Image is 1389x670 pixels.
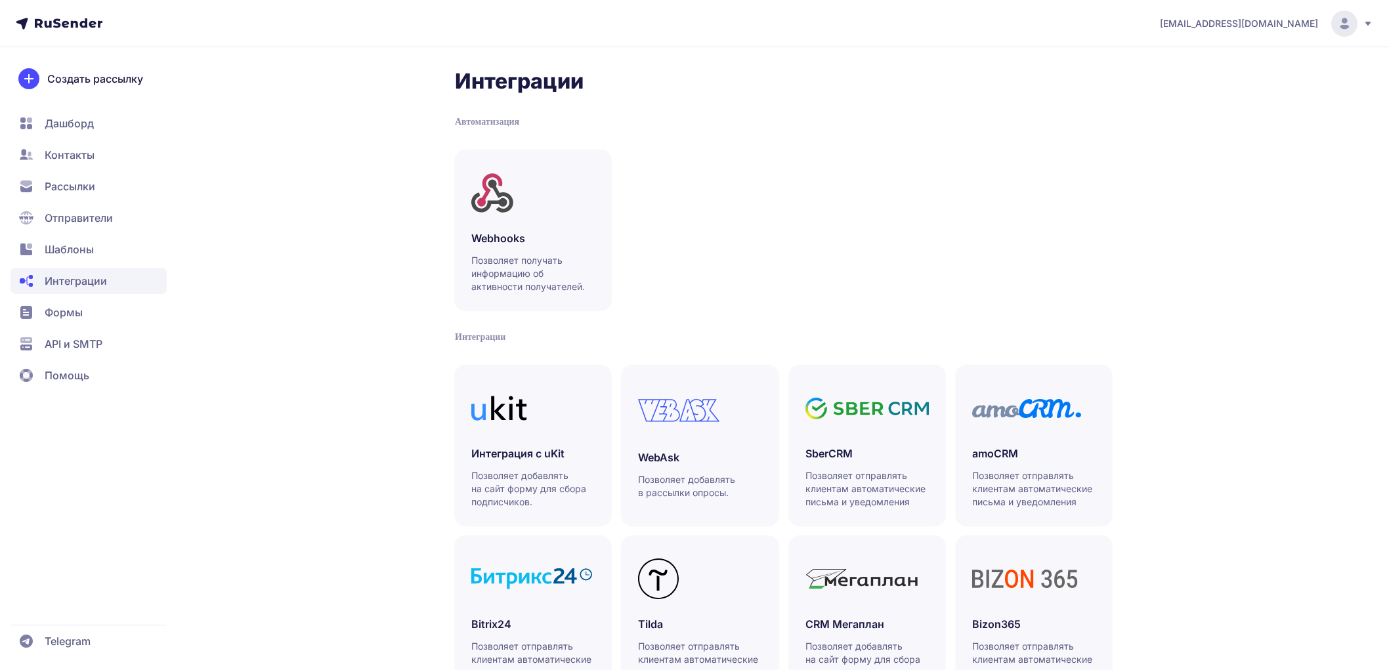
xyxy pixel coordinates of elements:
[45,241,94,257] span: Шаблоны
[471,254,596,293] p: Позволяет получать информацию об активности получателей.
[45,336,102,352] span: API и SMTP
[972,446,1096,461] h3: amoCRM
[455,68,1112,94] h2: Интеграции
[805,446,929,461] h3: SberCRM
[455,365,611,525] a: Интеграция с uKitПозволяет добавлять на сайт форму для сбора подписчиков.
[972,616,1096,632] h3: Bizon365
[45,633,91,649] span: Telegram
[956,365,1112,525] a: amoCRMПозволяет отправлять клиентам автоматические письма и уведомления
[45,115,94,131] span: Дашборд
[471,446,595,461] h3: Интеграция с uKit
[455,115,1112,129] div: Автоматизация
[1160,17,1318,30] span: [EMAIL_ADDRESS][DOMAIN_NAME]
[45,304,83,320] span: Формы
[45,147,95,163] span: Контакты
[622,365,778,525] a: WebAskПозволяет добавлять в рассылки опросы.
[805,616,929,632] h3: CRM Мегаплан
[789,365,945,525] a: SberCRMПозволяет отправлять клиентам автоматические письма и уведомления
[47,71,143,87] span: Создать рассылку
[11,628,167,654] a: Telegram
[45,273,107,289] span: Интеграции
[45,178,95,194] span: Рассылки
[471,469,596,509] p: Позволяет добавлять на сайт форму для сбора подписчиков.
[471,230,595,246] h3: Webhooks
[638,616,761,632] h3: Tilda
[45,367,89,383] span: Помощь
[805,469,930,509] p: Позволяет отправлять клиентам автоматические письма и уведомления
[455,150,611,310] a: WebhooksПозволяет получать информацию об активности получателей.
[972,469,1097,509] p: Позволяет отправлять клиентам автоматические письма и уведомления
[45,210,113,226] span: Отправители
[638,473,763,499] p: Позволяет добавлять в рассылки опросы.
[638,450,761,465] h3: WebAsk
[455,331,1112,344] div: Интеграции
[471,616,595,632] h3: Bitrix24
